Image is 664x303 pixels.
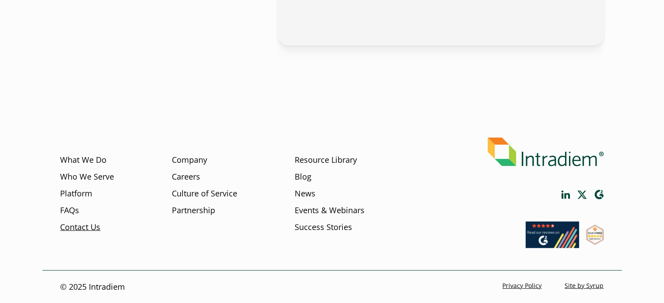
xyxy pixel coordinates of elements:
a: Success Stories [295,222,352,233]
a: Platform [61,188,93,199]
a: Link opens in a new window [562,191,570,199]
a: Partnership [172,205,215,216]
a: Company [172,154,207,166]
a: News [295,188,315,199]
img: SourceForge User Reviews [586,225,604,245]
a: Link opens in a new window [586,237,604,247]
a: Careers [172,171,200,183]
img: Intradiem [488,138,604,166]
a: Privacy Policy [503,281,542,290]
a: FAQs [61,205,80,216]
a: Events & Webinars [295,205,364,216]
p: © 2025 Intradiem [61,281,125,293]
a: Resource Library [295,154,357,166]
a: Link opens in a new window [577,191,587,199]
a: What We Do [61,154,107,166]
a: Contact Us [61,222,101,233]
a: Blog [295,171,311,183]
a: Site by Syrup [565,281,604,290]
a: Culture of Service [172,188,237,199]
a: Link opens in a new window [526,240,579,250]
a: Who We Serve [61,171,114,183]
img: Read our reviews on G2 [526,222,579,248]
a: Link opens in a new window [594,190,604,200]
